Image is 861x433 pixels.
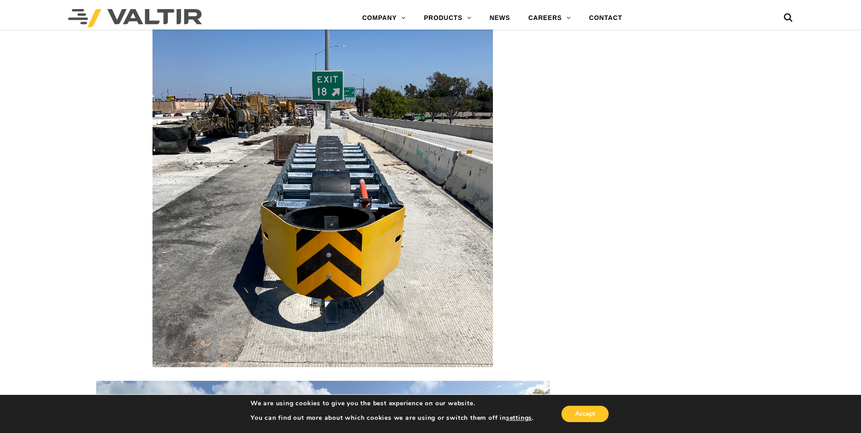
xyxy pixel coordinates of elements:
[251,414,534,422] p: You can find out more about which cookies we are using or switch them off in .
[561,406,609,422] button: Accept
[251,399,534,408] p: We are using cookies to give you the best experience on our website.
[415,9,481,27] a: PRODUCTS
[481,9,519,27] a: NEWS
[506,414,532,422] button: settings
[580,9,631,27] a: CONTACT
[353,9,415,27] a: COMPANY
[68,9,202,27] img: Valtir
[519,9,580,27] a: CAREERS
